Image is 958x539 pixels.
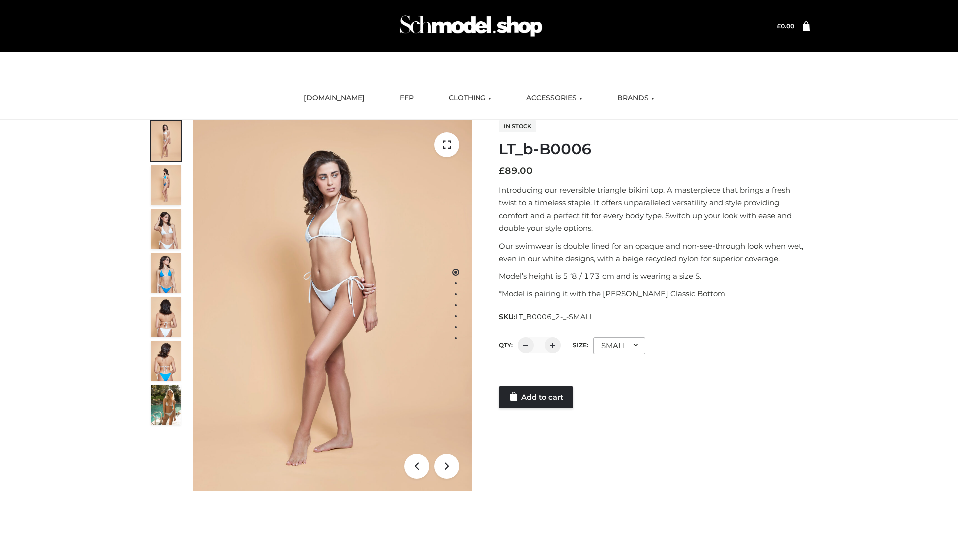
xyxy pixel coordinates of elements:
[151,121,181,161] img: ArielClassicBikiniTop_CloudNine_AzureSky_OW114ECO_1-scaled.jpg
[499,386,573,408] a: Add to cart
[499,287,810,300] p: *Model is pairing it with the [PERSON_NAME] Classic Bottom
[296,87,372,109] a: [DOMAIN_NAME]
[519,87,590,109] a: ACCESSORIES
[777,22,781,30] span: £
[777,22,794,30] a: £0.00
[593,337,645,354] div: SMALL
[151,253,181,293] img: ArielClassicBikiniTop_CloudNine_AzureSky_OW114ECO_4-scaled.jpg
[151,341,181,381] img: ArielClassicBikiniTop_CloudNine_AzureSky_OW114ECO_8-scaled.jpg
[777,22,794,30] bdi: 0.00
[193,120,472,491] img: ArielClassicBikiniTop_CloudNine_AzureSky_OW114ECO_1
[499,120,536,132] span: In stock
[151,209,181,249] img: ArielClassicBikiniTop_CloudNine_AzureSky_OW114ECO_3-scaled.jpg
[573,341,588,349] label: Size:
[151,297,181,337] img: ArielClassicBikiniTop_CloudNine_AzureSky_OW114ECO_7-scaled.jpg
[499,165,533,176] bdi: 89.00
[499,165,505,176] span: £
[499,240,810,265] p: Our swimwear is double lined for an opaque and non-see-through look when wet, even in our white d...
[499,311,594,323] span: SKU:
[151,385,181,425] img: Arieltop_CloudNine_AzureSky2.jpg
[441,87,499,109] a: CLOTHING
[610,87,662,109] a: BRANDS
[499,184,810,235] p: Introducing our reversible triangle bikini top. A masterpiece that brings a fresh twist to a time...
[396,6,546,46] img: Schmodel Admin 964
[499,341,513,349] label: QTY:
[499,140,810,158] h1: LT_b-B0006
[151,165,181,205] img: ArielClassicBikiniTop_CloudNine_AzureSky_OW114ECO_2-scaled.jpg
[392,87,421,109] a: FFP
[499,270,810,283] p: Model’s height is 5 ‘8 / 173 cm and is wearing a size S.
[515,312,593,321] span: LT_B0006_2-_-SMALL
